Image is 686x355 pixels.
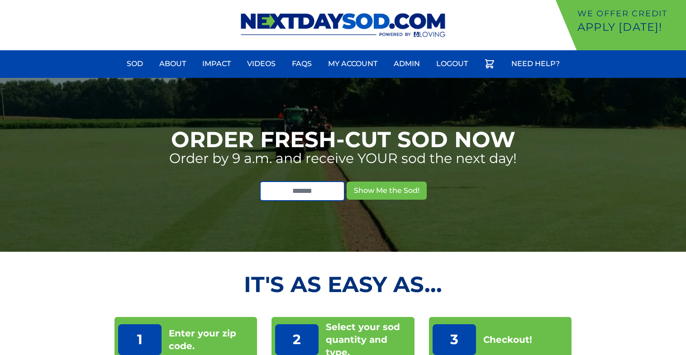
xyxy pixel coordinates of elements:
p: 3 [433,324,476,355]
h2: It's as Easy As... [114,273,572,295]
p: We offer Credit [577,7,682,20]
p: 2 [275,324,319,355]
a: FAQs [286,53,317,75]
a: Impact [197,53,236,75]
p: 1 [118,324,162,355]
p: Apply [DATE]! [577,20,682,34]
a: Videos [242,53,281,75]
a: My Account [323,53,383,75]
p: Order by 9 a.m. and receive YOUR sod the next day! [169,150,517,167]
h1: Order Fresh-Cut Sod Now [171,129,515,150]
a: Sod [121,53,148,75]
a: Admin [388,53,425,75]
a: Need Help? [506,53,565,75]
a: Logout [431,53,473,75]
p: Checkout! [483,333,532,346]
p: Enter your zip code. [169,327,254,352]
button: Show Me the Sod! [347,182,427,200]
a: About [154,53,191,75]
